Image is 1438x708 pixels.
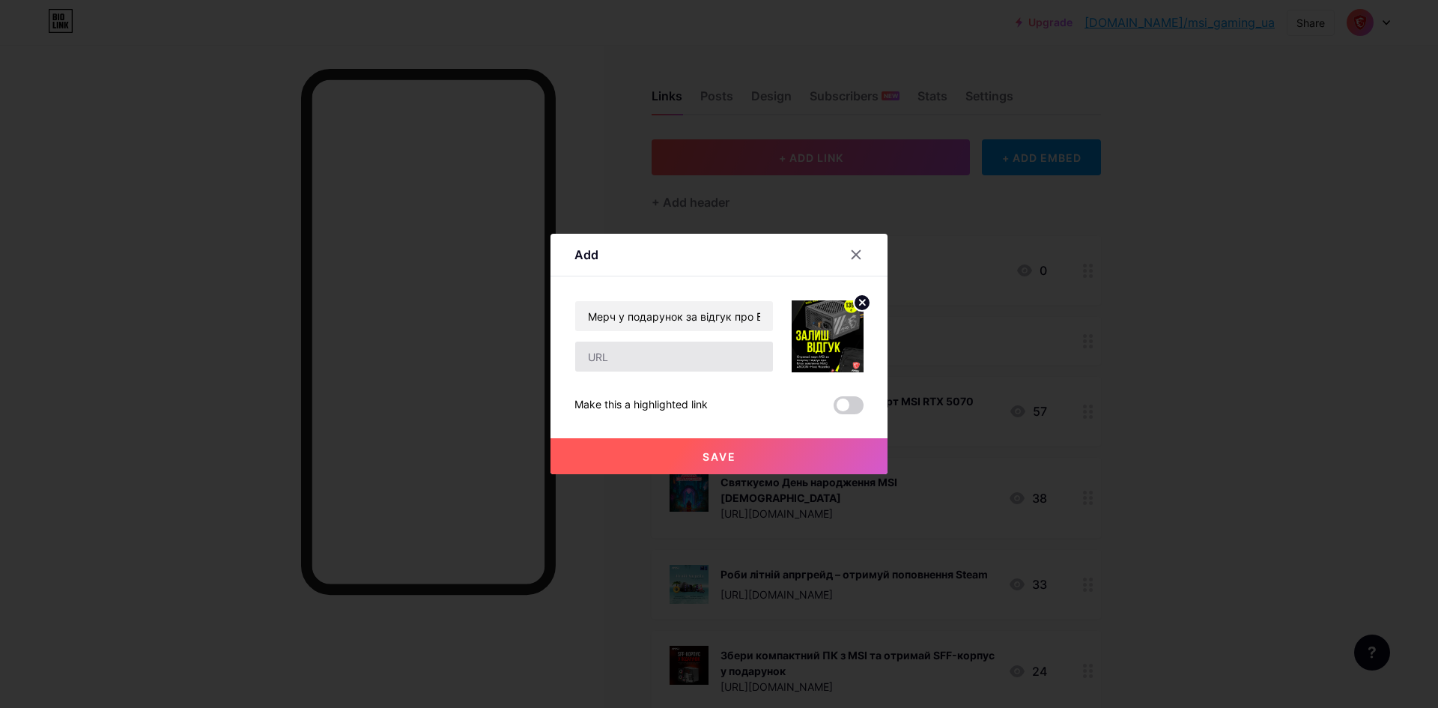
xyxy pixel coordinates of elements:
[550,438,888,474] button: Save
[574,246,598,264] div: Add
[575,301,773,331] input: Title
[575,342,773,372] input: URL
[792,300,864,372] img: link_thumbnail
[574,396,708,414] div: Make this a highlighted link
[703,450,736,463] span: Save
